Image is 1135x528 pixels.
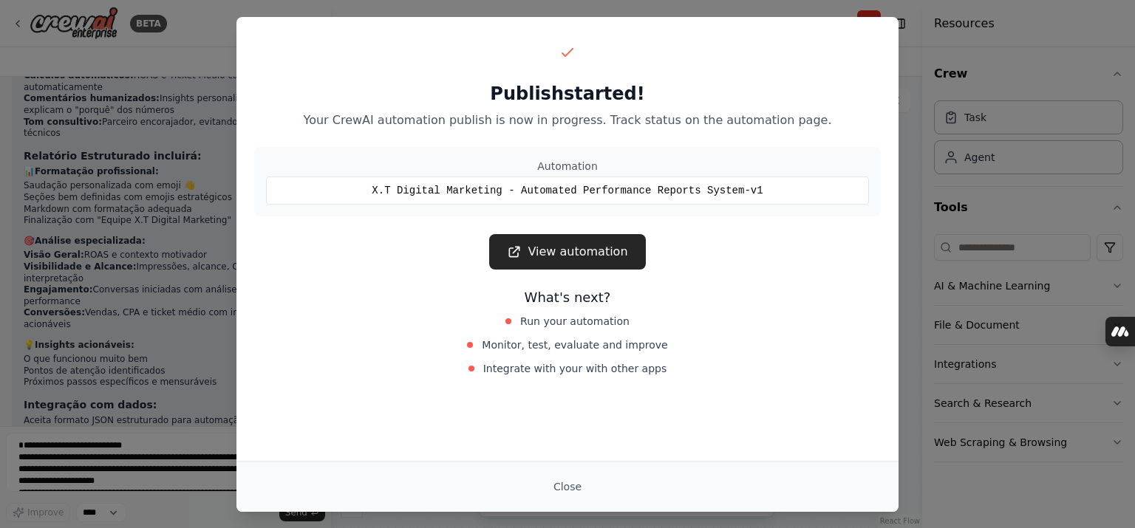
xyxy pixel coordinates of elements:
[254,82,881,106] h2: Publish started!
[489,234,645,270] a: View automation
[482,337,667,352] span: Monitor, test, evaluate and improve
[542,473,593,500] button: Close
[483,361,667,376] span: Integrate with your with other apps
[266,176,869,205] div: X.T Digital Marketing - Automated Performance Reports System-v1
[266,159,869,174] div: Automation
[520,314,630,329] span: Run your automation
[254,112,881,129] p: Your CrewAI automation publish is now in progress. Track status on the automation page.
[254,287,881,308] h3: What's next?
